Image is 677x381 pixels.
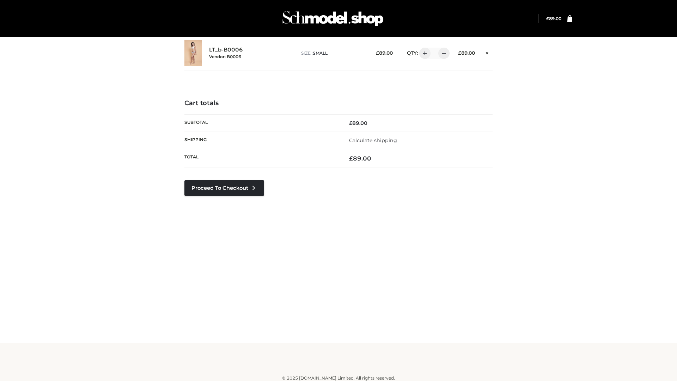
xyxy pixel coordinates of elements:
span: £ [546,16,549,21]
th: Shipping [184,132,338,149]
span: £ [349,155,353,162]
span: £ [458,50,461,56]
a: Proceed to Checkout [184,180,264,196]
a: Calculate shipping [349,137,397,144]
img: Schmodel Admin 964 [280,5,386,32]
bdi: 89.00 [458,50,475,56]
span: £ [376,50,379,56]
a: Remove this item [482,48,493,57]
a: £89.00 [546,16,561,21]
a: LT_b-B0006 [209,47,243,53]
span: £ [349,120,352,126]
bdi: 89.00 [349,155,371,162]
small: Vendor: B0006 [209,54,241,59]
h4: Cart totals [184,99,493,107]
th: Total [184,149,338,168]
img: LT_b-B0006 - SMALL [184,40,202,66]
th: Subtotal [184,114,338,132]
span: SMALL [313,50,328,56]
bdi: 89.00 [349,120,367,126]
bdi: 89.00 [376,50,393,56]
div: QTY: [400,48,447,59]
bdi: 89.00 [546,16,561,21]
p: size : [301,50,365,56]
